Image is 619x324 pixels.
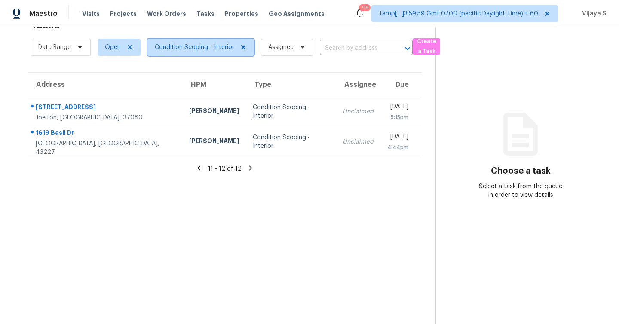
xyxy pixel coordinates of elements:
[387,143,408,152] div: 4:44pm
[36,139,175,156] div: [GEOGRAPHIC_DATA], [GEOGRAPHIC_DATA], 43227
[38,43,71,52] span: Date Range
[380,73,422,97] th: Due
[343,138,374,146] div: Unclaimed
[361,3,369,12] div: 718
[147,9,186,18] span: Work Orders
[401,43,414,55] button: Open
[491,167,551,175] h3: Choose a task
[36,128,175,139] div: 1619 Basil Dr
[36,113,175,122] div: Joelton, [GEOGRAPHIC_DATA], 37080
[253,103,329,120] div: Condition Scoping - Interior
[268,43,294,52] span: Assignee
[387,132,408,143] div: [DATE]
[320,42,389,55] input: Search by address
[36,103,175,113] div: [STREET_ADDRESS]
[196,11,215,17] span: Tasks
[336,73,380,97] th: Assignee
[29,9,58,18] span: Maestro
[82,9,100,18] span: Visits
[413,38,440,55] button: Create a Task
[189,137,239,147] div: [PERSON_NAME]
[189,107,239,117] div: [PERSON_NAME]
[478,182,563,199] div: Select a task from the queue in order to view details
[269,9,325,18] span: Geo Assignments
[28,73,182,97] th: Address
[253,133,329,150] div: Condition Scoping - Interior
[225,9,258,18] span: Properties
[155,43,234,52] span: Condition Scoping - Interior
[182,73,246,97] th: HPM
[579,9,606,18] span: Vijaya S
[246,73,336,97] th: Type
[387,102,408,113] div: [DATE]
[387,113,408,122] div: 5:15pm
[105,43,121,52] span: Open
[379,9,538,18] span: Tamp[…]3:59:59 Gmt 0700 (pacific Daylight Time) + 60
[343,107,374,116] div: Unclaimed
[417,37,436,56] span: Create a Task
[31,21,60,29] h2: Tasks
[110,9,137,18] span: Projects
[208,166,242,172] span: 11 - 12 of 12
